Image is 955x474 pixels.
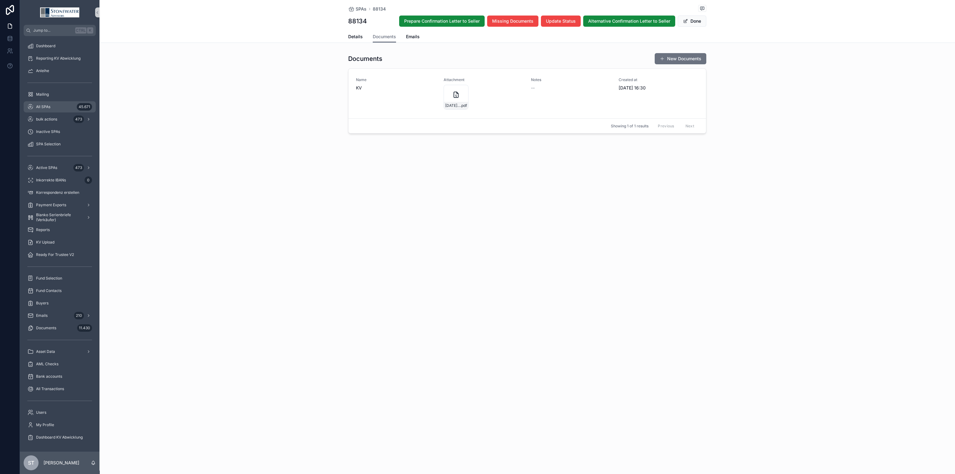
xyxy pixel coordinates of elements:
span: Reporting KV Abwicklung [36,56,81,61]
a: bulk actions473 [24,114,96,125]
a: SPAs [348,6,367,12]
span: Active SPAs [36,165,57,170]
span: -- [531,85,535,91]
a: Details [348,31,363,43]
a: All Transactions [24,383,96,394]
span: Alternative Confirmation Letter to Seller [588,18,670,24]
a: Dashboard KV Abwicklung [24,432,96,443]
span: Blanko Serienbriefe (Verkäufer) [36,212,81,222]
a: Emails [406,31,420,43]
span: Inkorrekte IBANs [36,178,66,183]
button: Prepare Confirmation Letter to Seller [399,16,485,27]
span: All SPAs [36,104,50,109]
a: Active SPAs473 [24,162,96,173]
span: Payment Exports [36,203,66,207]
span: K [88,28,93,33]
span: Missing Documents [492,18,533,24]
a: Korrespondenz erstellen [24,187,96,198]
span: Documents [36,326,56,330]
a: Reporting KV Abwicklung [24,53,96,64]
span: ST [28,459,34,467]
span: KV [356,85,436,91]
a: Asset Data [24,346,96,357]
p: [PERSON_NAME] [44,460,79,466]
span: Fund Contacts [36,288,62,293]
a: KV Upload [24,237,96,248]
div: scrollable content [20,36,99,451]
a: Dashboard [24,40,96,52]
span: bulk actions [36,117,57,122]
span: My Profile [36,422,54,427]
span: Reports [36,227,50,232]
span: Name [356,77,436,82]
a: Inactive SPAs [24,126,96,137]
a: All SPAs45.671 [24,101,96,112]
span: .pdf [460,103,467,108]
span: KV Upload [36,240,54,245]
button: Jump to...CtrlK [24,25,96,36]
a: Fund Selection [24,273,96,284]
div: 11.430 [77,324,92,332]
span: Inactive SPAs [36,129,60,134]
a: Blanko Serienbriefe (Verkäufer) [24,212,96,223]
a: Ready For Trustee V2 [24,249,96,260]
img: App logo [40,7,79,17]
a: Users [24,407,96,418]
span: Ready For Trustee V2 [36,252,74,257]
a: Buyers [24,298,96,309]
a: Reports [24,224,96,235]
span: SPA Selection [36,142,61,147]
div: 45.671 [77,103,92,111]
span: Bank accounts [36,374,62,379]
span: Anleihe [36,68,49,73]
span: Update Status [546,18,576,24]
span: Prepare Confirmation Letter to Seller [404,18,480,24]
span: Created at [619,77,699,82]
span: Documents [373,34,396,40]
h1: 88134 [348,17,367,25]
h1: Documents [348,54,382,63]
span: Korrespondenz erstellen [36,190,79,195]
span: Fund Selection [36,276,62,281]
a: Mailing [24,89,96,100]
button: Alternative Confirmation Letter to Seller [583,16,675,27]
span: Jump to... [33,28,73,33]
span: Emails [36,313,48,318]
span: Details [348,34,363,40]
span: Showing 1 of 1 results [611,124,648,129]
a: Payment Exports [24,199,96,211]
span: Dashboard [36,43,55,48]
div: 210 [74,312,84,319]
a: SPA Selection [24,139,96,150]
span: Buyers [36,301,48,306]
div: 0 [85,176,92,184]
span: Attachment [444,77,524,82]
a: My Profile [24,419,96,431]
span: Emails [406,34,420,40]
span: Asset Data [36,349,55,354]
span: SPAs [356,6,367,12]
span: AML Checks [36,362,58,367]
a: Documents [373,31,396,43]
div: 473 [73,116,84,123]
a: Bank accounts [24,371,96,382]
button: New Documents [655,53,706,64]
span: Dashboard KV Abwicklung [36,435,83,440]
a: Documents11.430 [24,322,96,334]
a: Anleihe [24,65,96,76]
a: 88134 [373,6,386,12]
a: Fund Contacts [24,285,96,296]
span: Mailing [36,92,49,97]
span: All Transactions [36,386,64,391]
a: Emails210 [24,310,96,321]
div: 473 [73,164,84,171]
button: Missing Documents [487,16,538,27]
a: Inkorrekte IBANs0 [24,175,96,186]
span: [DATE]-CFB-53-KV-88134-Ulrike-Haagen-JHC_signed-ST [445,103,460,108]
a: NameKVAttachment[DATE]-CFB-53-KV-88134-Ulrike-Haagen-JHC_signed-ST.pdfNotes--Created at[DATE] 16:30 [348,69,706,118]
button: Done [678,16,706,27]
span: Users [36,410,46,415]
span: Ctrl [75,27,86,34]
